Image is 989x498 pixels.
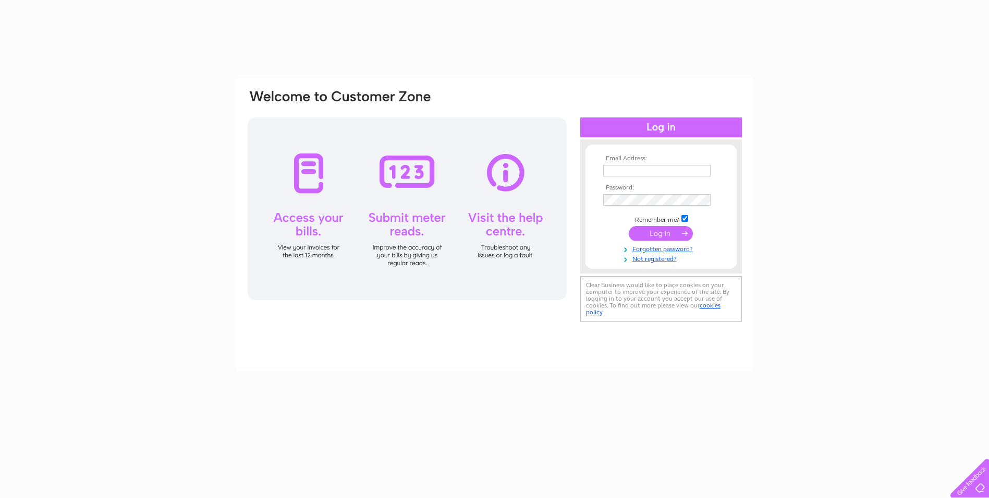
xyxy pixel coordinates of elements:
[603,243,722,253] a: Forgotten password?
[580,276,742,322] div: Clear Business would like to place cookies on your computer to improve your experience of the sit...
[586,302,721,316] a: cookies policy
[601,184,722,192] th: Password:
[601,214,722,224] td: Remember me?
[601,155,722,162] th: Email Address:
[603,253,722,263] a: Not registered?
[629,226,693,241] input: Submit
